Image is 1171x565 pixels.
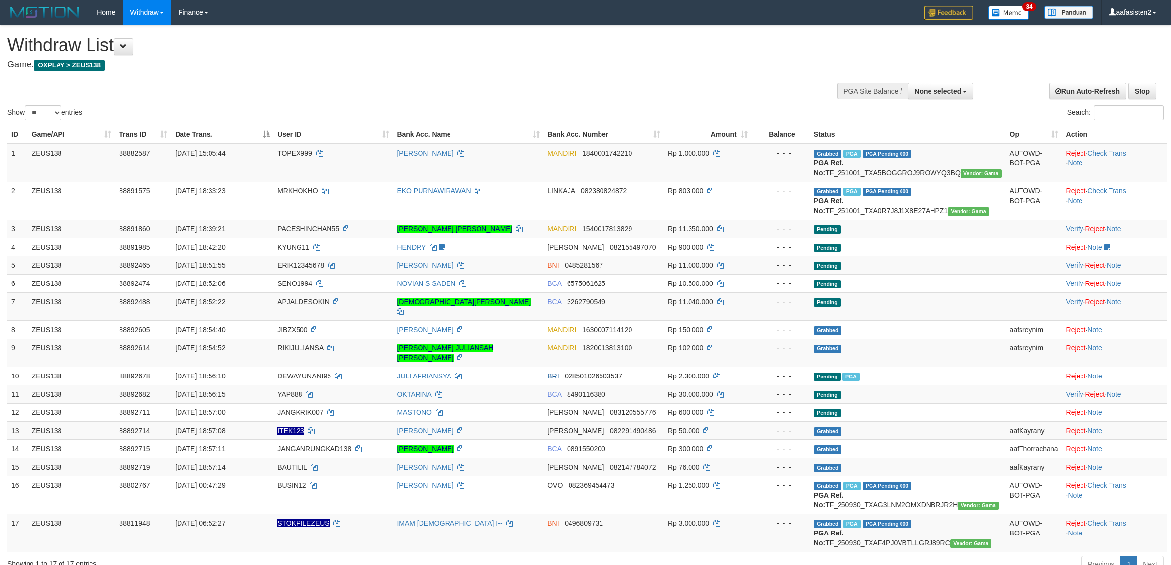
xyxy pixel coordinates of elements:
[547,149,576,157] span: MANDIRI
[958,502,999,510] span: Vendor URL: https://trx31.1velocity.biz
[582,344,632,352] span: Copy 1820013813100 to clipboard
[7,514,28,552] td: 17
[175,427,225,435] span: [DATE] 18:57:08
[119,372,150,380] span: 88892678
[1087,481,1126,489] a: Check Trans
[119,445,150,453] span: 88892715
[175,243,225,251] span: [DATE] 18:42:20
[397,344,493,362] a: [PERSON_NAME] JULIANSAH [PERSON_NAME]
[668,390,713,398] span: Rp 30.000.000
[175,280,225,287] span: [DATE] 18:52:06
[1067,105,1164,120] label: Search:
[668,408,703,416] span: Rp 600.000
[7,256,28,274] td: 5
[842,373,860,381] span: Marked by aafanarl
[547,463,604,471] span: [PERSON_NAME]
[668,261,713,269] span: Rp 11.000.000
[1087,344,1102,352] a: Note
[1062,238,1167,256] td: ·
[810,182,1006,220] td: TF_251001_TXA0R7J8J1X8E27AHPZ1
[1062,292,1167,320] td: · ·
[7,5,82,20] img: MOTION_logo.png
[277,243,309,251] span: KYUNG11
[567,445,605,453] span: Copy 0891550200 to clipboard
[7,238,28,256] td: 4
[28,256,116,274] td: ZEUS138
[1006,421,1062,439] td: aafKayrany
[814,409,841,417] span: Pending
[547,427,604,435] span: [PERSON_NAME]
[1107,298,1121,306] a: Note
[668,427,700,435] span: Rp 50.000
[755,518,806,528] div: - - -
[814,345,841,353] span: Grabbed
[397,261,453,269] a: [PERSON_NAME]
[7,292,28,320] td: 7
[843,482,861,490] span: Marked by aafsreyleap
[1006,182,1062,220] td: AUTOWD-BOT-PGA
[397,445,453,453] a: [PERSON_NAME]
[277,280,312,287] span: SENO1994
[28,421,116,439] td: ZEUS138
[119,187,150,195] span: 88891575
[1022,2,1036,11] span: 34
[1068,491,1082,499] a: Note
[668,187,703,195] span: Rp 803.000
[277,427,304,435] span: Nama rekening ada tanda titik/strip, harap diedit
[28,458,116,476] td: ZEUS138
[28,367,116,385] td: ZEUS138
[397,408,432,416] a: MASTONO
[1107,225,1121,233] a: Note
[1085,280,1105,287] a: Reject
[119,519,150,527] span: 88811948
[863,188,912,196] span: PGA Pending
[924,6,973,20] img: Feedback.jpg
[547,372,559,380] span: BRI
[1062,514,1167,552] td: · ·
[119,225,150,233] span: 88891860
[1087,519,1126,527] a: Check Trans
[565,261,603,269] span: Copy 0485281567 to clipboard
[843,150,861,158] span: Marked by aafnoeunsreypich
[543,126,664,144] th: Bank Acc. Number: activate to sort column ascending
[814,280,841,288] span: Pending
[547,326,576,334] span: MANDIRI
[755,408,806,417] div: - - -
[1062,274,1167,292] td: · ·
[755,480,806,490] div: - - -
[175,344,225,352] span: [DATE] 18:54:52
[1006,514,1062,552] td: AUTOWD-BOT-PGA
[547,481,563,489] span: OVO
[908,83,973,99] button: None selected
[1066,463,1086,471] a: Reject
[175,519,225,527] span: [DATE] 06:52:27
[814,225,841,234] span: Pending
[755,426,806,436] div: - - -
[668,463,700,471] span: Rp 76.000
[814,391,841,399] span: Pending
[1066,149,1086,157] a: Reject
[277,261,324,269] span: ERIK12345678
[1087,372,1102,380] a: Note
[547,225,576,233] span: MANDIRI
[814,262,841,270] span: Pending
[1006,458,1062,476] td: aafKayrany
[1068,529,1082,537] a: Note
[668,326,703,334] span: Rp 150.000
[755,260,806,270] div: - - -
[7,403,28,421] td: 12
[814,373,841,381] span: Pending
[397,298,531,306] a: [DEMOGRAPHIC_DATA][PERSON_NAME]
[814,244,841,252] span: Pending
[1006,144,1062,182] td: AUTOWD-BOT-PGA
[581,187,627,195] span: Copy 082380824872 to clipboard
[7,476,28,514] td: 16
[668,225,713,233] span: Rp 11.350.000
[1087,243,1102,251] a: Note
[28,439,116,458] td: ZEUS138
[814,491,843,509] b: PGA Ref. No:
[668,344,703,352] span: Rp 102.000
[914,87,961,95] span: None selected
[277,372,331,380] span: DEWAYUNANI95
[397,326,453,334] a: [PERSON_NAME]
